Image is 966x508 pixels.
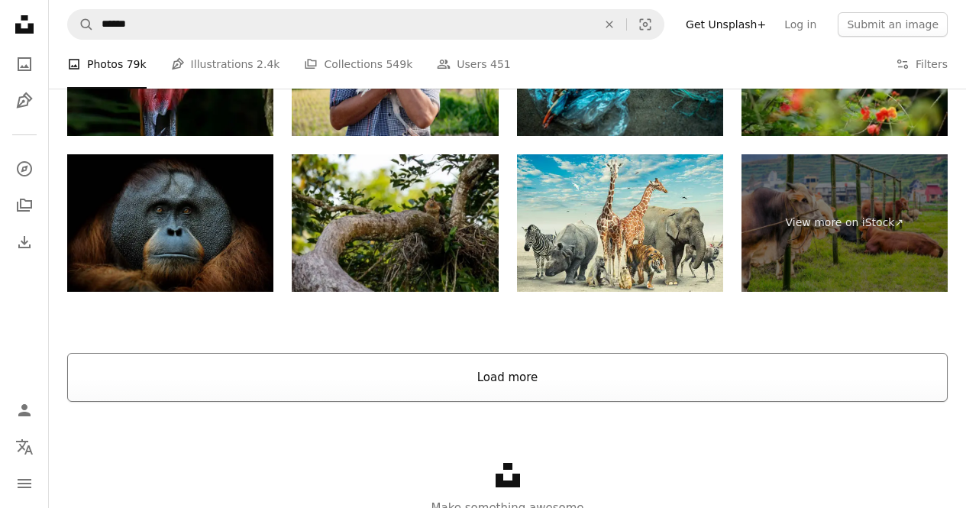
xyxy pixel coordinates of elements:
[68,10,94,39] button: Search Unsplash
[257,56,279,73] span: 2.4k
[741,154,948,292] a: View more on iStock↗
[67,9,664,40] form: Find visuals sitewide
[627,10,664,39] button: Visual search
[838,12,948,37] button: Submit an image
[9,190,40,221] a: Collections
[677,12,775,37] a: Get Unsplash+
[517,154,723,292] img: Large group of African safari animals together composited in a scene of the ground
[9,86,40,116] a: Illustrations
[9,395,40,425] a: Log in / Sign up
[9,49,40,79] a: Photos
[593,10,626,39] button: Clear
[171,40,280,89] a: Illustrations 2.4k
[304,40,412,89] a: Collections 549k
[437,40,510,89] a: Users 451
[9,468,40,499] button: Menu
[9,227,40,257] a: Download History
[9,154,40,184] a: Explore
[9,432,40,462] button: Language
[67,353,948,402] button: Load more
[9,9,40,43] a: Home — Unsplash
[386,56,412,73] span: 549k
[490,56,511,73] span: 451
[292,154,498,292] img: Wallace hawk eagle protecting nest
[775,12,825,37] a: Log in
[67,154,273,292] img: orangutan portrait
[896,40,948,89] button: Filters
